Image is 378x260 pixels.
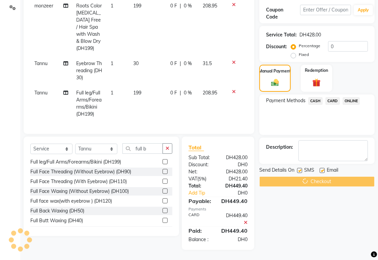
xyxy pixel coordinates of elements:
span: 1 [111,3,113,9]
div: Sub Total: [183,154,218,161]
span: 0 % [184,89,192,96]
div: DH449.40 [218,182,253,190]
span: Eyebrow Threading (DH30) [76,60,102,81]
span: Payment Methods [266,97,306,104]
span: Tannu [34,60,48,66]
div: DH428.00 [218,154,253,161]
div: Full Face Waxing (Without Eyebrow) (DH100) [30,188,129,195]
span: 1 [111,90,113,96]
div: Discount: [266,43,287,50]
span: 0 F [170,60,177,67]
div: Balance : [183,236,218,243]
div: Total: [183,182,218,190]
span: 1 [111,60,113,66]
label: Percentage [299,43,320,49]
div: Description: [266,144,293,151]
div: DH449.40 [216,227,253,235]
div: Net: [183,168,218,175]
div: Full Back Waxing (DH50) [30,207,84,214]
span: SMS [304,167,314,175]
span: CARD [325,97,340,105]
span: 199 [133,3,141,9]
span: Full leg/Full Arms/Forearms/Bikini (DH199) [76,90,101,117]
label: Redemption [305,67,328,74]
span: ONLINE [343,97,360,105]
div: DH0 [218,236,253,243]
span: 5% [199,176,205,181]
span: Email [327,167,338,175]
div: CARD [183,212,218,226]
span: monzeer [34,3,53,9]
span: 31.5 [203,60,212,66]
label: Fixed [299,52,309,58]
span: 0 % [184,60,192,67]
div: Full Butt Waxing (DH40) [30,217,83,224]
img: _cash.svg [269,78,281,87]
span: | [180,2,181,9]
span: Vat [188,176,197,182]
span: Tannu [34,90,48,96]
div: Payments [188,206,248,212]
div: DH0 [224,190,253,197]
span: | [180,60,181,67]
img: _gift.svg [310,78,323,88]
label: Manual Payment [259,68,291,74]
input: Enter Offer / Coupon Code [300,5,351,15]
span: 208.95 [203,90,217,96]
span: 208.95 [203,3,217,9]
div: Paid: [183,227,216,235]
div: Full Face Threading (Without Eyebrow) (DH90) [30,168,131,175]
div: Coupon Code [266,6,300,21]
span: 0 F [170,89,177,96]
div: Discount: [183,161,218,168]
span: | [180,89,181,96]
button: Apply [354,5,373,15]
div: Full face wax(with eyebrow ) (DH120) [30,198,112,205]
div: DH428.00 [299,31,321,38]
div: DH449.40 [218,212,253,226]
div: Full leg/Full Arms/Forearms/Bikini (DH199) [30,158,121,166]
span: Roots Color [MEDICAL_DATA] Free / Hair Spa with Wash & Blow Dry (DH199) [76,3,102,51]
span: 199 [133,90,141,96]
input: Search or Scan [122,143,163,154]
div: Service Total: [266,31,297,38]
div: Full Face Threading (With Eyebrow) (DH110) [30,178,127,185]
div: DH428.00 [218,168,253,175]
span: 0 % [184,2,192,9]
a: Add Tip [183,190,224,197]
span: Total [188,144,204,151]
div: DH21.40 [218,175,253,182]
span: 0 F [170,2,177,9]
span: Send Details On [259,167,294,175]
div: DH449.40 [216,197,253,205]
span: 30 [133,60,139,66]
span: CASH [308,97,323,105]
div: ( ) [183,175,218,182]
div: Payable: [183,197,216,205]
div: DH0 [218,161,253,168]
